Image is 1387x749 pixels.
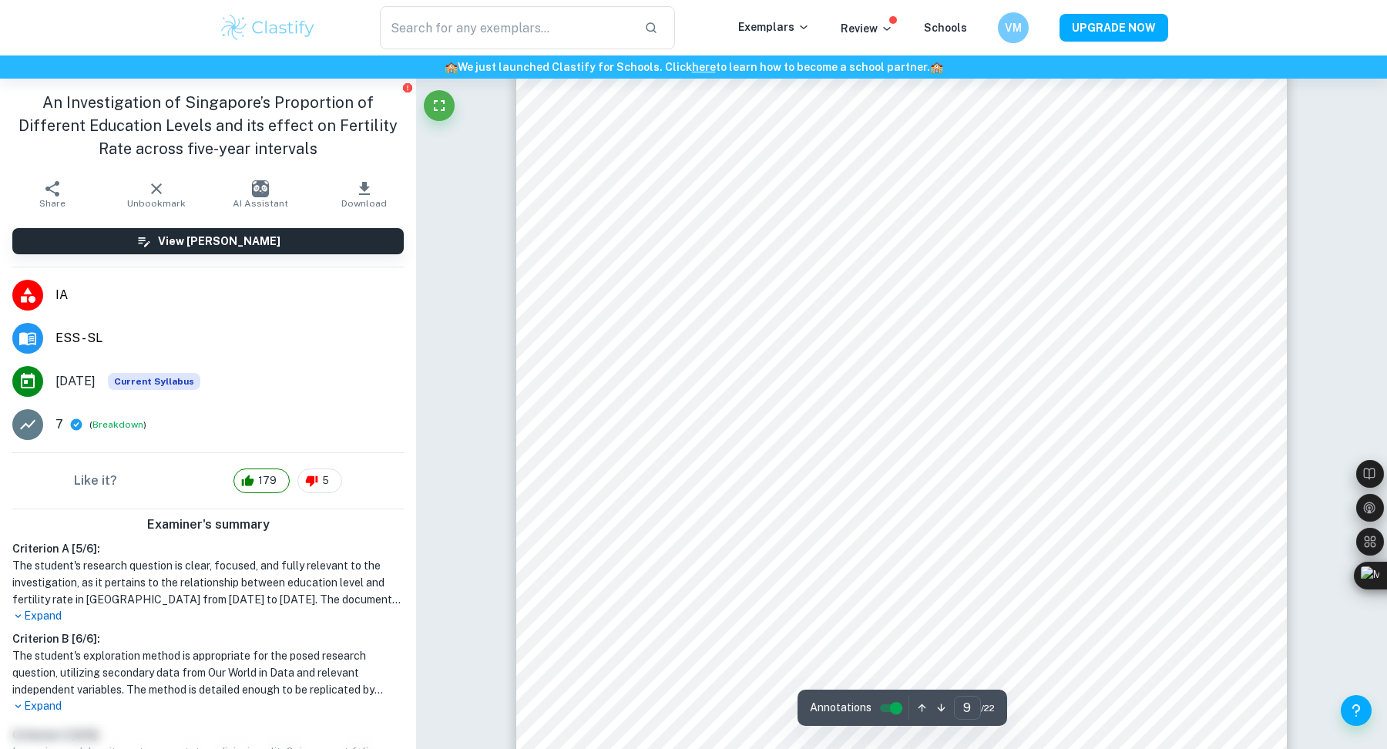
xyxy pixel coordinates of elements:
[12,540,404,557] h6: Criterion A [ 5 / 6 ]:
[380,6,632,49] input: Search for any exemplars...
[108,373,200,390] span: Current Syllabus
[312,173,416,216] button: Download
[341,198,387,209] span: Download
[12,608,404,624] p: Expand
[12,91,404,160] h1: An Investigation of Singapore’s Proportion of Different Education Levels and its effect on Fertil...
[55,286,404,304] span: IA
[6,516,410,534] h6: Examiner's summary
[127,198,186,209] span: Unbookmark
[233,469,290,493] div: 179
[108,373,200,390] div: This exemplar is based on the current syllabus. Feel free to refer to it for inspiration/ideas wh...
[12,698,404,714] p: Expand
[104,173,208,216] button: Unbookmark
[219,12,317,43] img: Clastify logo
[738,18,810,35] p: Exemplars
[55,329,404,348] span: ESS - SL
[12,557,404,608] h1: The student's research question is clear, focused, and fully relevant to the investigation, as it...
[297,469,342,493] div: 5
[12,228,404,254] button: View [PERSON_NAME]
[1060,14,1168,42] button: UPGRADE NOW
[924,22,967,34] a: Schools
[930,61,943,73] span: 🏫
[314,473,338,489] span: 5
[74,472,117,490] h6: Like it?
[3,59,1384,76] h6: We just launched Clastify for Schools. Click to learn how to become a school partner.
[998,12,1029,43] button: VM
[841,20,893,37] p: Review
[89,418,146,432] span: ( )
[55,372,96,391] span: [DATE]
[810,700,871,716] span: Annotations
[39,198,65,209] span: Share
[1341,695,1372,726] button: Help and Feedback
[158,233,280,250] h6: View [PERSON_NAME]
[12,630,404,647] h6: Criterion B [ 6 / 6 ]:
[401,82,413,93] button: Report issue
[55,415,63,434] p: 7
[1005,19,1023,36] h6: VM
[12,647,404,698] h1: The student's exploration method is appropriate for the posed research question, utilizing second...
[252,180,269,197] img: AI Assistant
[692,61,716,73] a: here
[233,198,288,209] span: AI Assistant
[92,418,143,432] button: Breakdown
[424,90,455,121] button: Fullscreen
[208,173,312,216] button: AI Assistant
[981,701,995,715] span: / 22
[445,61,458,73] span: 🏫
[250,473,285,489] span: 179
